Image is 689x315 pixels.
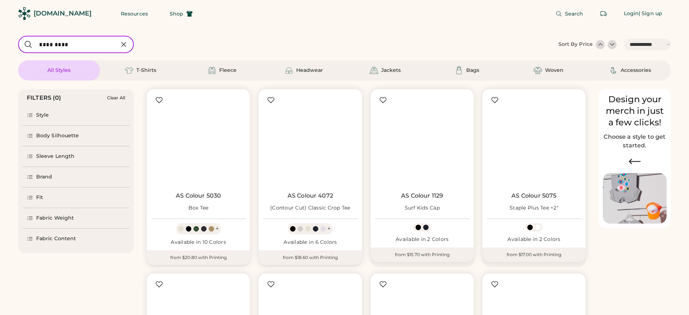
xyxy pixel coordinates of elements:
[603,94,667,128] div: Design your merch in just a few clicks!
[596,7,611,21] button: Retrieve an order
[401,192,443,199] a: AS Colour 1129
[288,192,333,199] a: AS Colour 4072
[18,7,31,20] img: Rendered Logo - Screens
[263,94,357,188] img: AS Colour 4072 (Contour Cut) Classic Crop Tee
[296,67,323,74] div: Headwear
[609,66,618,75] img: Accessories Icon
[624,10,639,17] div: Login
[176,192,221,199] a: AS Colour 5030
[371,247,474,262] div: from $15.70 with Printing
[482,247,586,262] div: from $17.00 with Printing
[136,67,156,74] div: T-Shirts
[34,9,92,18] div: [DOMAIN_NAME]
[621,67,651,74] div: Accessories
[36,235,76,242] div: Fabric Content
[219,67,237,74] div: Fleece
[533,66,542,75] img: Woven Icon
[545,67,563,74] div: Woven
[107,95,125,100] div: Clear All
[547,7,592,21] button: Search
[161,7,201,21] button: Shop
[487,236,581,243] div: Available in 2 Colors
[405,204,440,212] div: Surf Kids Cap
[47,67,71,74] div: All Styles
[170,11,183,16] span: Shop
[151,94,246,188] img: AS Colour 5030 Box Tee
[603,173,667,224] img: Image of Lisa Congdon Eye Print on T-Shirt and Hat
[511,192,556,199] a: AS Colour 5075
[27,94,61,102] div: FILTERS (0)
[36,173,52,181] div: Brand
[639,10,662,17] div: | Sign up
[36,112,49,119] div: Style
[327,225,331,233] div: +
[125,66,133,75] img: T-Shirts Icon
[208,66,216,75] img: Fleece Icon
[188,204,209,212] div: Box Tee
[558,41,593,48] div: Sort By Price
[565,11,583,16] span: Search
[375,94,469,188] img: AS Colour 1129 Surf Kids Cap
[151,239,246,246] div: Available in 10 Colors
[455,66,463,75] img: Bags Icon
[259,250,362,265] div: from $18.60 with Printing
[147,250,250,265] div: from $20.80 with Printing
[216,225,219,233] div: +
[36,132,79,139] div: Body Silhouette
[381,67,401,74] div: Jackets
[603,133,667,150] h2: Choose a style to get started.
[370,66,378,75] img: Jackets Icon
[36,194,43,201] div: Fit
[375,236,469,243] div: Available in 2 Colors
[36,215,74,222] div: Fabric Weight
[285,66,293,75] img: Headwear Icon
[36,153,75,160] div: Sleeve Length
[112,7,157,21] button: Resources
[487,94,581,188] img: AS Colour 5075 Staple Plus Tee +2"
[263,239,357,246] div: Available in 6 Colors
[270,204,350,212] div: (Contour Cut) Classic Crop Tee
[510,204,558,212] div: Staple Plus Tee +2"
[466,67,479,74] div: Bags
